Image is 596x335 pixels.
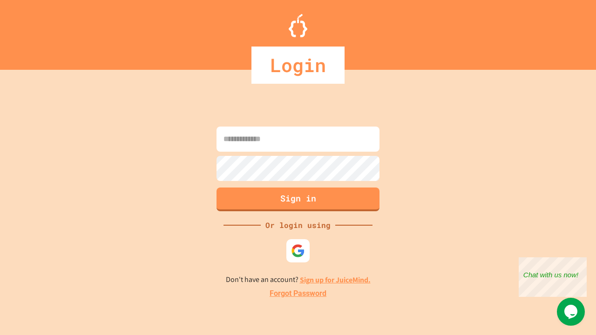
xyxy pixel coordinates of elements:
div: Login [251,47,345,84]
iframe: chat widget [519,257,587,297]
a: Sign up for JuiceMind. [300,275,371,285]
p: Don't have an account? [226,274,371,286]
div: Or login using [261,220,335,231]
img: google-icon.svg [291,244,305,258]
a: Forgot Password [270,288,326,299]
iframe: chat widget [557,298,587,326]
img: Logo.svg [289,14,307,37]
button: Sign in [217,188,379,211]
